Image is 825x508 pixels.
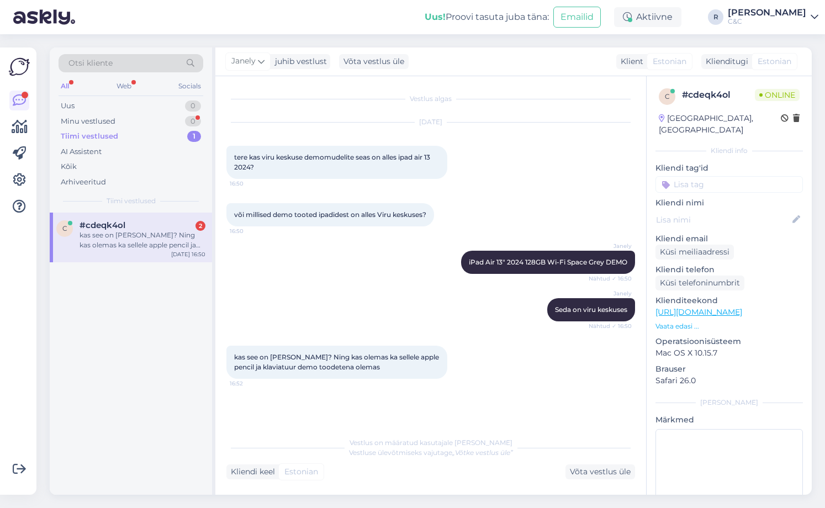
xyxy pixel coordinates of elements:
p: Safari 26.0 [655,375,803,387]
div: Kõik [61,161,77,172]
span: Janely [590,289,632,298]
p: Kliendi nimi [655,197,803,209]
img: Askly Logo [9,56,30,77]
div: Arhiveeritud [61,177,106,188]
span: 16:52 [230,379,271,388]
div: # cdeqk4ol [682,88,755,102]
span: Janely [590,242,632,250]
span: Estonian [284,466,318,478]
span: Vestluse ülevõtmiseks vajutage [349,448,513,457]
div: Aktiivne [614,7,681,27]
div: 0 [185,100,201,112]
div: Vestlus algas [226,94,635,104]
i: „Võtke vestlus üle” [452,448,513,457]
span: tere kas viru keskuse demomudelite seas on alles ipad air 13 2024? [234,153,432,171]
div: Võta vestlus üle [339,54,409,69]
span: Seda on viru keskuses [555,305,627,314]
div: Klienditugi [701,56,748,67]
span: Online [755,89,800,101]
input: Lisa nimi [656,214,790,226]
div: Minu vestlused [61,116,115,127]
div: AI Assistent [61,146,102,157]
div: [DATE] 16:50 [171,250,205,258]
p: Mac OS X 10.15.7 [655,347,803,359]
p: Operatsioonisüsteem [655,336,803,347]
span: iPad Air 13" 2024 128GB Wi-Fi Space Grey DEMO [469,258,627,266]
span: Vestlus on määratud kasutajale [PERSON_NAME] [350,438,512,447]
div: juhib vestlust [271,56,327,67]
p: Märkmed [655,414,803,426]
div: 0 [185,116,201,127]
p: Klienditeekond [655,295,803,306]
div: Kliendi info [655,146,803,156]
div: Kliendi keel [226,466,275,478]
a: [URL][DOMAIN_NAME] [655,307,742,317]
input: Lisa tag [655,176,803,193]
span: Nähtud ✓ 16:50 [589,274,632,283]
div: Klient [616,56,643,67]
div: Web [114,79,134,93]
span: 16:50 [230,227,271,235]
span: c [665,92,670,100]
div: 2 [195,221,205,231]
span: Estonian [653,56,686,67]
span: kas see on [PERSON_NAME]? Ning kas olemas ka sellele apple pencil ja klaviatuur demo toodetena ol... [234,353,441,371]
div: R [708,9,723,25]
div: All [59,79,71,93]
div: Proovi tasuta juba täna: [425,10,549,24]
p: Kliendi email [655,233,803,245]
div: Socials [176,79,203,93]
p: Kliendi tag'id [655,162,803,174]
div: Küsi telefoninumbrit [655,276,744,290]
p: Vaata edasi ... [655,321,803,331]
b: Uus! [425,12,446,22]
div: [DATE] [226,117,635,127]
span: Tiimi vestlused [107,196,156,206]
span: Janely [231,55,256,67]
span: 16:50 [230,179,271,188]
div: kas see on [PERSON_NAME]? Ning kas olemas ka sellele apple pencil ja klaviatuur demo toodetena ol... [80,230,205,250]
div: Tiimi vestlused [61,131,118,142]
span: Estonian [758,56,791,67]
span: #cdeqk4ol [80,220,125,230]
div: [PERSON_NAME] [728,8,806,17]
span: c [62,224,67,232]
span: Nähtud ✓ 16:50 [589,322,632,330]
div: Küsi meiliaadressi [655,245,734,260]
a: [PERSON_NAME]C&C [728,8,818,26]
button: Emailid [553,7,601,28]
div: 1 [187,131,201,142]
p: Brauser [655,363,803,375]
div: C&C [728,17,806,26]
span: Otsi kliente [68,57,113,69]
p: Kliendi telefon [655,264,803,276]
div: Uus [61,100,75,112]
span: või millised demo tooted ipadidest on alles Viru keskuses? [234,210,426,219]
div: Võta vestlus üle [565,464,635,479]
div: [PERSON_NAME] [655,398,803,408]
div: [GEOGRAPHIC_DATA], [GEOGRAPHIC_DATA] [659,113,781,136]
